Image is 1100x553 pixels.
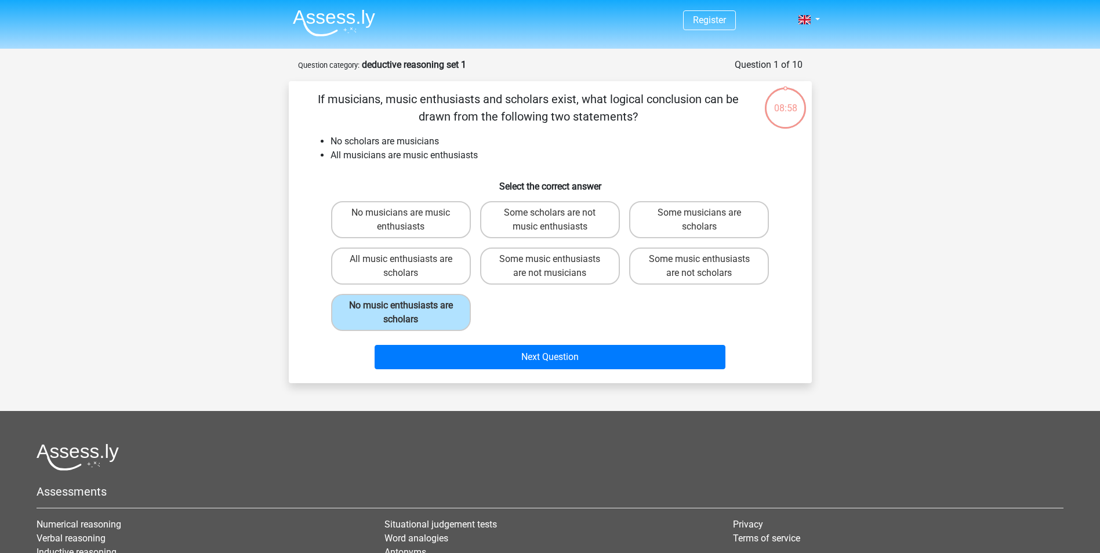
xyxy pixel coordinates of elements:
[480,248,620,285] label: Some music enthusiasts are not musicians
[331,201,471,238] label: No musicians are music enthusiasts
[735,58,803,72] div: Question 1 of 10
[37,443,119,471] img: Assessly logo
[331,134,793,148] li: No scholars are musicians
[629,201,769,238] label: Some musicians are scholars
[733,533,800,544] a: Terms of service
[331,294,471,331] label: No music enthusiasts are scholars
[307,90,750,125] p: If musicians, music enthusiasts and scholars exist, what logical conclusion can be drawn from the...
[375,345,725,369] button: Next Question
[307,172,793,192] h6: Select the correct answer
[629,248,769,285] label: Some music enthusiasts are not scholars
[37,519,121,530] a: Numerical reasoning
[764,86,807,115] div: 08:58
[693,14,726,26] a: Register
[384,533,448,544] a: Word analogies
[331,148,793,162] li: All musicians are music enthusiasts
[480,201,620,238] label: Some scholars are not music enthusiasts
[37,485,1063,499] h5: Assessments
[298,61,360,70] small: Question category:
[331,248,471,285] label: All music enthusiasts are scholars
[733,519,763,530] a: Privacy
[384,519,497,530] a: Situational judgement tests
[362,59,466,70] strong: deductive reasoning set 1
[37,533,106,544] a: Verbal reasoning
[293,9,375,37] img: Assessly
